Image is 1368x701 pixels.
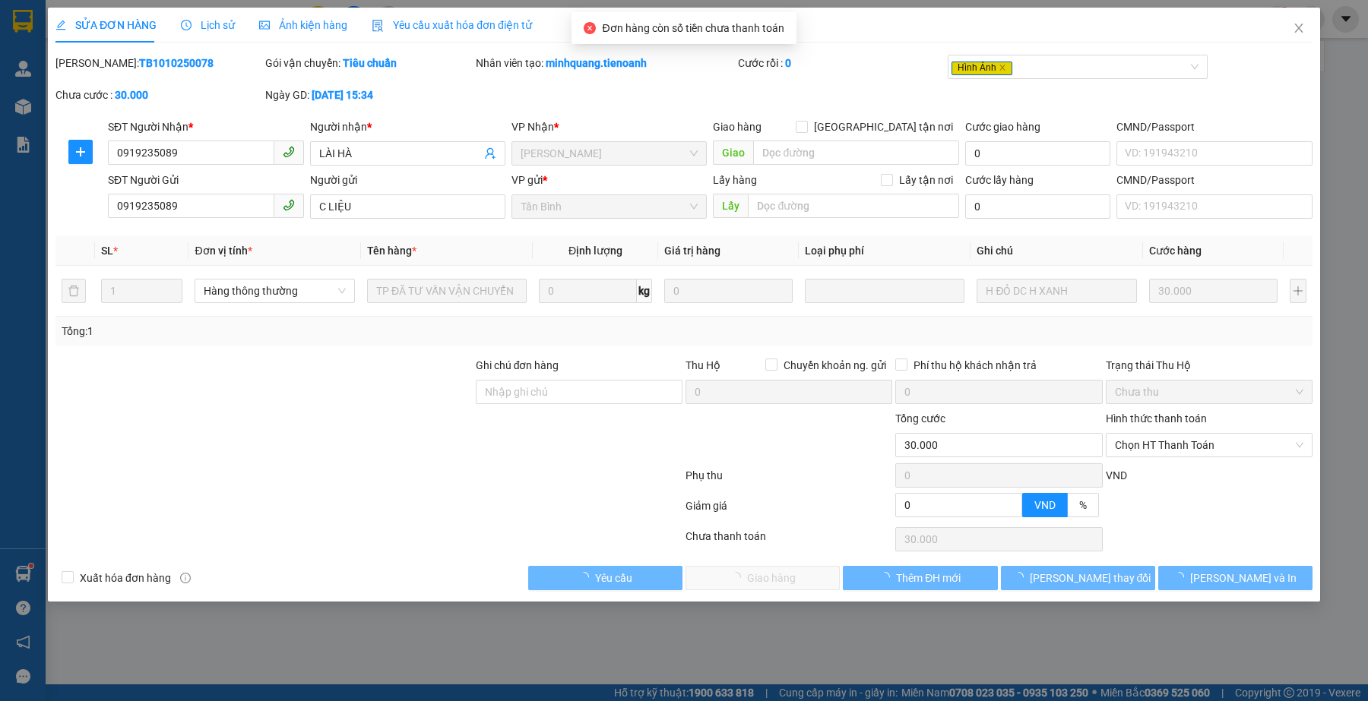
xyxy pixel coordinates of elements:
[907,357,1043,374] span: Phí thu hộ khách nhận trả
[62,279,86,303] button: delete
[476,380,682,404] input: Ghi chú đơn hàng
[367,245,416,257] span: Tên hàng
[578,572,595,583] span: loading
[965,141,1110,166] input: Cước giao hàng
[1149,279,1278,303] input: 0
[785,57,791,69] b: 0
[476,359,559,371] label: Ghi chú đơn hàng
[1106,357,1313,374] div: Trạng thái Thu Hộ
[69,146,92,158] span: plus
[1013,572,1030,583] span: loading
[343,57,397,69] b: Tiêu chuẩn
[265,87,472,103] div: Ngày GD:
[1190,570,1297,586] span: [PERSON_NAME] và In
[684,528,894,554] div: Chưa thanh toán
[1106,469,1127,482] span: VND
[748,194,959,218] input: Dọc đường
[1149,245,1202,257] span: Cước hàng
[713,194,748,218] span: Lấy
[55,87,262,103] div: Chưa cước :
[713,121,762,133] span: Giao hàng
[1278,8,1320,50] button: Close
[664,245,720,257] span: Giá trị hàng
[1116,118,1312,135] div: CMND/Passport
[283,199,295,211] span: phone
[999,64,1006,71] span: close
[74,570,177,586] span: Xuất hóa đơn hàng
[896,570,961,586] span: Thêm ĐH mới
[195,245,252,257] span: Đơn vị tính
[55,20,66,30] span: edit
[1158,566,1313,590] button: [PERSON_NAME] và In
[965,194,1110,219] input: Cước lấy hàng
[686,359,720,371] span: Thu Hộ
[259,19,347,31] span: Ảnh kiện hàng
[664,279,793,303] input: 0
[101,245,113,257] span: SL
[1030,570,1151,586] span: [PERSON_NAME] thay đổi
[310,118,505,135] div: Người nhận
[283,146,295,158] span: phone
[62,323,528,339] div: Tổng: 1
[108,172,303,188] div: SĐT Người Gửi
[139,57,214,69] b: TB1010250078
[1293,22,1305,34] span: close
[181,19,235,31] span: Lịch sử
[476,55,735,71] div: Nhân viên tạo:
[312,89,373,101] b: [DATE] 15:34
[204,279,345,302] span: Hàng thông thường
[521,142,698,165] span: Cư Kuin
[977,279,1136,303] input: Ghi Chú
[637,279,652,303] span: kg
[521,195,698,218] span: Tân Bình
[971,236,1142,266] th: Ghi chú
[843,566,997,590] button: Thêm ĐH mới
[108,118,303,135] div: SĐT Người Nhận
[1173,572,1190,583] span: loading
[310,172,505,188] div: Người gửi
[68,140,93,164] button: plus
[684,467,894,494] div: Phụ thu
[259,20,270,30] span: picture
[684,497,894,524] div: Giảm giá
[584,22,596,34] span: close-circle
[602,22,784,34] span: Đơn hàng còn số tiền chưa thanh toán
[265,55,472,71] div: Gói vận chuyển:
[181,20,192,30] span: clock-circle
[546,57,647,69] b: minhquang.tienoanh
[965,174,1034,186] label: Cước lấy hàng
[595,570,632,586] span: Yêu cầu
[893,172,959,188] span: Lấy tận nơi
[713,174,757,186] span: Lấy hàng
[1115,380,1303,403] span: Chưa thu
[753,141,959,165] input: Dọc đường
[484,147,496,159] span: user-add
[1001,566,1155,590] button: [PERSON_NAME] thay đổi
[180,573,191,583] span: info-circle
[372,20,384,32] img: icon
[55,55,262,71] div: [PERSON_NAME]:
[738,55,945,71] div: Cước rồi :
[568,245,622,257] span: Định lượng
[1290,279,1306,303] button: plus
[511,172,707,188] div: VP gửi
[713,141,753,165] span: Giao
[372,19,532,31] span: Yêu cầu xuất hóa đơn điện tử
[1106,412,1207,425] label: Hình thức thanh toán
[1034,499,1056,511] span: VND
[952,62,1012,75] span: Hình Ảnh
[777,357,892,374] span: Chuyển khoản ng. gửi
[1079,499,1087,511] span: %
[895,412,945,425] span: Tổng cước
[528,566,682,590] button: Yêu cầu
[799,236,971,266] th: Loại phụ phí
[808,118,959,135] span: [GEOGRAPHIC_DATA] tận nơi
[1116,172,1312,188] div: CMND/Passport
[1115,434,1303,456] span: Chọn HT Thanh Toán
[686,566,840,590] button: Giao hàng
[115,89,148,101] b: 30.000
[511,121,554,133] span: VP Nhận
[367,279,527,303] input: VD: Bàn, Ghế
[965,121,1040,133] label: Cước giao hàng
[55,19,157,31] span: SỬA ĐƠN HÀNG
